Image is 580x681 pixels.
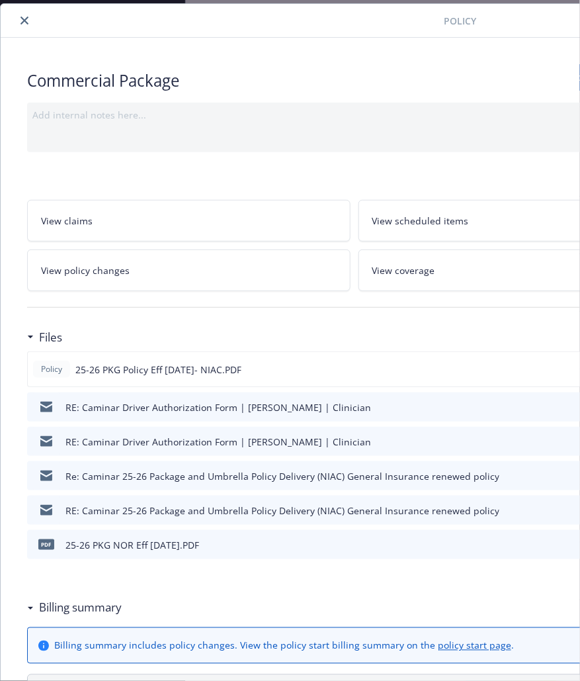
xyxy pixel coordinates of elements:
[438,639,511,652] a: policy start page
[372,214,469,228] span: View scheduled items
[65,435,371,449] div: RE: Caminar Driver Authorization Form | [PERSON_NAME] | Clinician
[17,13,32,28] button: close
[41,214,93,228] span: View claims
[65,469,499,483] div: Re: Caminar 25-26 Package and Umbrella Policy Delivery (NIAC) General Insurance renewed policy
[54,639,514,653] div: Billing summary includes policy changes. View the policy start billing summary on the .
[27,250,351,291] a: View policy changes
[27,329,62,346] div: Files
[27,600,122,617] div: Billing summary
[65,400,371,414] div: RE: Caminar Driver Authorization Form | [PERSON_NAME] | Clinician
[41,263,130,277] span: View policy changes
[65,538,199,552] div: 25-26 PKG NOR Eff [DATE].PDF
[38,363,65,375] span: Policy
[444,14,476,28] span: Policy
[38,539,54,549] span: PDF
[75,363,241,377] span: 25-26 PKG Policy Eff [DATE]- NIAC.PDF
[372,263,435,277] span: View coverage
[65,504,499,518] div: RE: Caminar 25-26 Package and Umbrella Policy Delivery (NIAC) General Insurance renewed policy
[39,329,62,346] h3: Files
[27,200,351,242] a: View claims
[39,600,122,617] h3: Billing summary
